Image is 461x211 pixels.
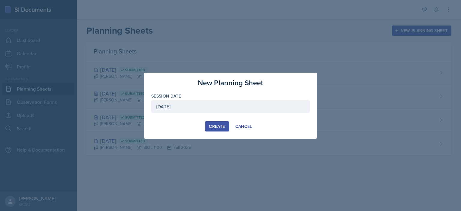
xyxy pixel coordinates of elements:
[231,121,256,131] button: Cancel
[205,121,229,131] button: Create
[151,93,181,99] label: Session Date
[235,124,252,129] div: Cancel
[209,124,225,129] div: Create
[198,77,263,88] h3: New Planning Sheet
